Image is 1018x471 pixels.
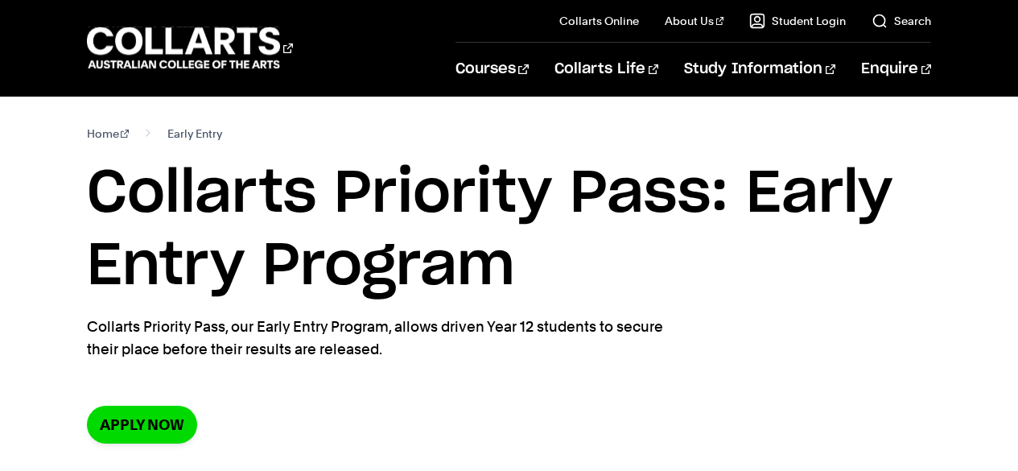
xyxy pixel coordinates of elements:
a: Collarts Online [559,13,639,29]
div: Go to homepage [87,25,293,71]
a: Courses [455,43,529,96]
a: Collarts Life [554,43,658,96]
a: Enquire [861,43,931,96]
a: Search [872,13,931,29]
a: Home [87,122,130,145]
span: Early Entry [167,122,222,145]
a: Study Information [684,43,835,96]
a: Student Login [749,13,846,29]
a: About Us [665,13,724,29]
h1: Collarts Priority Pass: Early Entry Program [87,158,932,303]
a: Apply now [87,406,197,444]
p: Collarts Priority Pass, our Early Entry Program, allows driven Year 12 students to secure their p... [87,316,674,361]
